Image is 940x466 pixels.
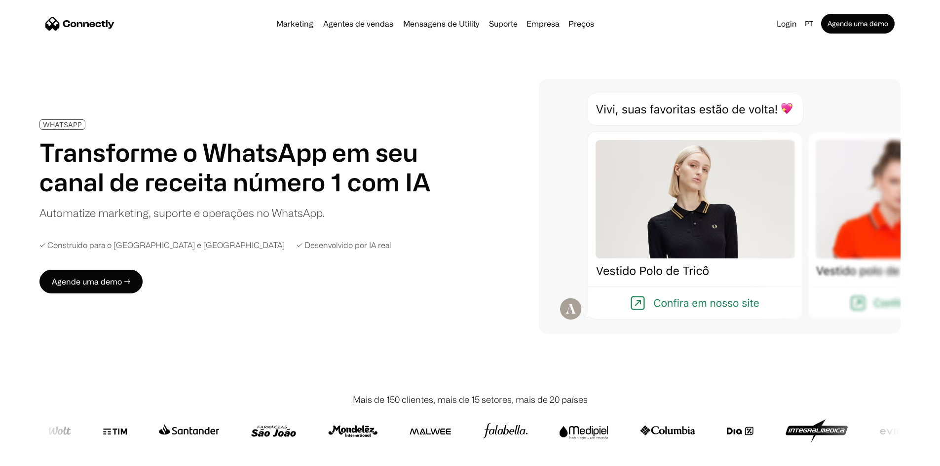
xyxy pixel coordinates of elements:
[319,20,397,28] a: Agentes de vendas
[353,393,588,406] div: Mais de 150 clientes, mais de 15 setores, mais de 20 países
[39,138,456,197] h1: Transforme o WhatsApp em seu canal de receita número 1 com IA
[39,241,285,250] div: ✓ Construído para o [GEOGRAPHIC_DATA] e [GEOGRAPHIC_DATA]
[43,121,82,128] div: WHATSAPP
[801,17,819,31] div: pt
[39,270,143,293] a: Agende uma demo →
[526,17,560,31] div: Empresa
[524,17,563,31] div: Empresa
[272,20,317,28] a: Marketing
[20,449,59,463] ul: Language list
[805,17,813,31] div: pt
[821,14,895,34] a: Agende uma demo
[485,20,522,28] a: Suporte
[45,16,114,31] a: home
[399,20,483,28] a: Mensagens de Utility
[10,448,59,463] aside: Language selected: Português (Brasil)
[297,241,391,250] div: ✓ Desenvolvido por IA real
[39,205,324,221] div: Automatize marketing, suporte e operações no WhatsApp.
[773,17,801,31] a: Login
[564,20,598,28] a: Preços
